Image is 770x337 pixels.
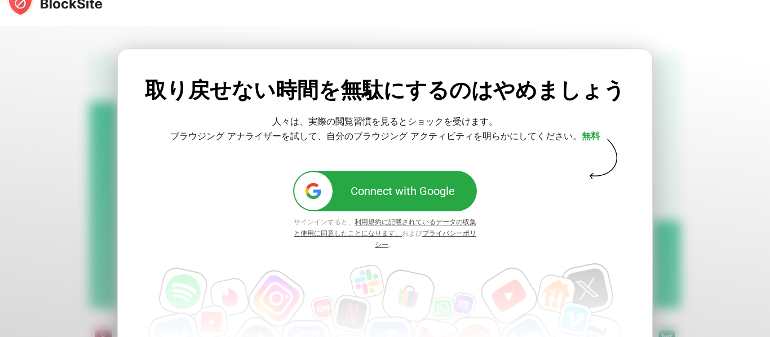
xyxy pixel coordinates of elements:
div: 取り戻せない時間を無駄にするのはやめましょう [145,76,625,103]
img: vector-arrow-block.svg [585,139,621,179]
div: サインインすると、 および 。 [293,216,477,250]
div: 人々は、実際の閲覧習慣を見るとショックを受けます。 ブラウジング アナライザーを試して、自分のブラウジング アクティビティを明らかにしてください。 [145,114,625,144]
a: 無料 [582,130,600,141]
img: google-ic [304,181,323,201]
a: 利用規約に記載されているデータの収集と使用に同意したことになります。 [294,218,476,237]
a: プライバシーポリシー [375,229,476,249]
div: Connect with Google [351,184,455,198]
button: google-icConnect with Google [293,171,477,211]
